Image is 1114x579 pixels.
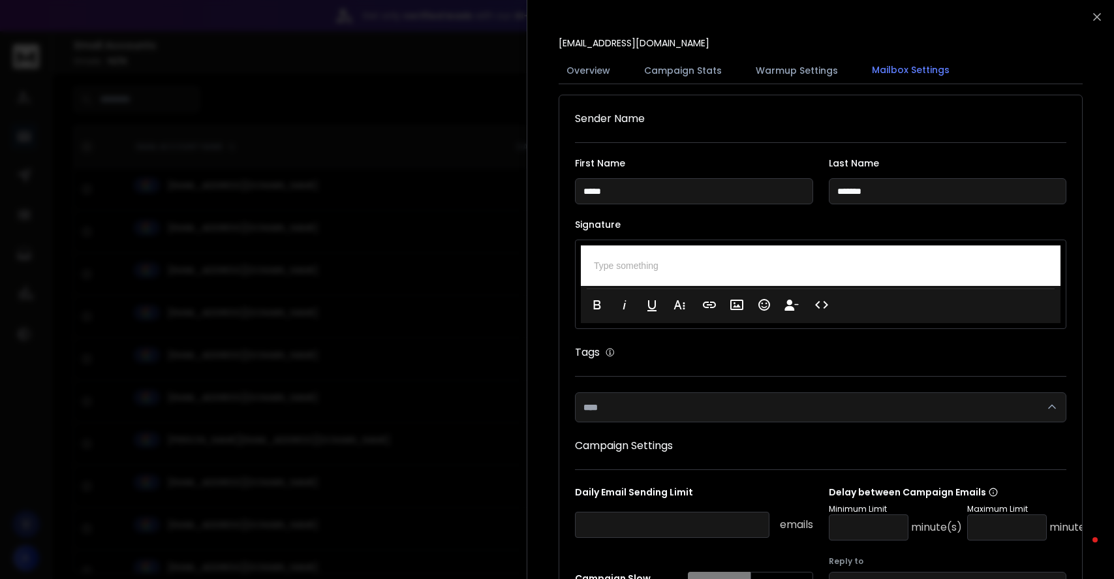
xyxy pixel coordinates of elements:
[559,37,709,50] p: [EMAIL_ADDRESS][DOMAIN_NAME]
[575,438,1066,454] h1: Campaign Settings
[829,486,1100,499] p: Delay between Campaign Emails
[667,292,692,318] button: More Text
[1066,534,1098,565] iframe: Intercom live chat
[559,56,618,85] button: Overview
[636,56,730,85] button: Campaign Stats
[864,55,957,86] button: Mailbox Settings
[612,292,637,318] button: Italic (Ctrl+I)
[724,292,749,318] button: Insert Image (Ctrl+P)
[779,292,804,318] button: Insert Unsubscribe Link
[575,111,1066,127] h1: Sender Name
[829,504,962,514] p: Minimum Limit
[585,292,610,318] button: Bold (Ctrl+B)
[575,345,600,360] h1: Tags
[911,520,962,535] p: minute(s)
[1049,520,1100,535] p: minute(s)
[640,292,664,318] button: Underline (Ctrl+U)
[575,220,1066,229] label: Signature
[829,556,1067,567] label: Reply to
[697,292,722,318] button: Insert Link (Ctrl+K)
[829,159,1067,168] label: Last Name
[575,159,813,168] label: First Name
[780,517,813,533] p: emails
[575,486,813,504] p: Daily Email Sending Limit
[967,504,1100,514] p: Maximum Limit
[809,292,834,318] button: Code View
[752,292,777,318] button: Emoticons
[748,56,846,85] button: Warmup Settings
